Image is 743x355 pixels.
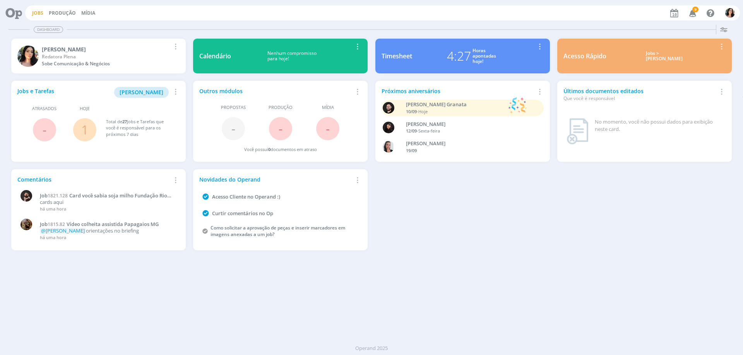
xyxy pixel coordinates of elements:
img: dashboard_not_found.png [567,118,589,144]
span: Hoje [418,109,428,114]
a: Job1821.128Card você sabia soja milho Fundação Rio Verde [40,193,175,199]
div: - [406,128,531,134]
a: [PERSON_NAME] [114,88,169,95]
img: A [21,219,32,230]
button: T [725,6,735,20]
span: @[PERSON_NAME] [41,227,85,234]
div: Jobs > [PERSON_NAME] [612,51,717,62]
img: L [383,122,394,133]
a: 1 [81,121,88,138]
div: Você possui documentos em atraso [244,146,317,153]
div: Bruno Corralo Granata [406,101,505,109]
span: Atrasados [32,105,56,112]
button: Mídia [79,10,98,16]
a: Produção [49,10,76,16]
button: Produção [46,10,78,16]
div: Próximos aniversários [382,87,535,95]
img: D [21,190,32,202]
div: Redatora Plena [42,53,171,60]
span: 10/09 [406,109,417,114]
img: B [383,102,394,114]
span: 1821.128 [48,192,68,199]
span: há uma hora [40,234,66,240]
img: T [17,46,39,67]
span: Mídia [322,104,334,111]
div: Que você é responsável [563,95,717,102]
span: [PERSON_NAME] [120,88,163,96]
span: 0 [268,146,270,152]
div: Comentários [17,175,171,183]
span: - [231,120,235,137]
a: Acesso Cliente no Operand :) [212,193,280,200]
a: Curtir comentários no Op [212,210,273,217]
a: Mídia [81,10,95,16]
div: Nenhum compromisso para hoje! [231,51,353,62]
span: 9 [692,7,698,12]
span: Card você sabia soja milho Fundação Rio Verde [40,192,167,205]
span: Vídeo colheita assistida Papagaios MG [67,221,159,228]
span: 19/09 [406,148,417,153]
span: há uma hora [40,206,66,212]
span: 1815.82 [48,221,65,228]
span: Hoje [80,105,90,112]
div: Timesheet [382,51,412,61]
a: Timesheet4:27Horasapontadashoje! [375,39,550,73]
div: Sobe Comunicação & Negócios [42,60,171,67]
div: Tamiris Soares [42,45,171,53]
span: - [43,121,46,138]
span: 27 [122,119,127,124]
p: cards aqui [40,199,175,206]
span: - [326,120,330,137]
button: Jobs [30,10,46,16]
a: Job1815.82Vídeo colheita assistida Papagaios MG [40,221,175,228]
div: Últimos documentos editados [563,87,717,102]
img: C [383,141,394,153]
div: Jobs e Tarefas [17,87,171,98]
div: Outros módulos [199,87,353,95]
p: orientações no briefing [40,228,175,234]
div: Total de Jobs e Tarefas que você é responsável para os próximos 7 dias [106,119,172,138]
img: T [725,8,735,18]
span: Produção [269,104,293,111]
div: - [406,109,505,115]
span: Sexta-feira [418,128,440,134]
div: 4:27 [447,47,471,65]
div: Novidades do Operand [199,175,353,183]
span: Propostas [221,104,246,111]
a: T[PERSON_NAME]Redatora PlenaSobe Comunicação & Negócios [11,39,186,73]
div: Acesso Rápido [563,51,606,61]
span: - [279,120,282,137]
button: 9 [684,6,700,20]
div: Luana da Silva de Andrade [406,121,531,128]
div: Calendário [199,51,231,61]
div: No momento, você não possui dados para exibição neste card. [595,118,722,133]
a: Jobs [32,10,43,16]
a: Como solicitar a aprovação de peças e inserir marcadores em imagens anexadas a um job? [211,224,345,238]
span: 12/09 [406,128,417,134]
span: Dashboard [34,26,63,33]
div: Caroline Fagundes Pieczarka [406,140,531,148]
div: Horas apontadas hoje! [473,48,496,65]
button: [PERSON_NAME] [114,87,169,98]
